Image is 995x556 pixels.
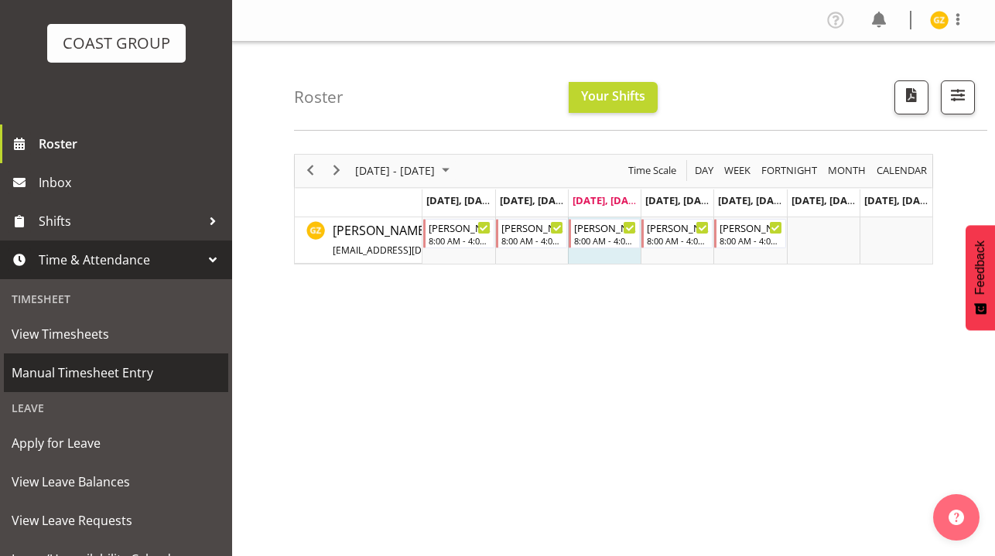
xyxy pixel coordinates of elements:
[4,462,228,501] a: View Leave Balances
[300,161,321,180] button: Previous
[645,193,716,207] span: [DATE], [DATE]
[574,234,636,247] div: 8:00 AM - 4:00 PM
[966,225,995,330] button: Feedback - Show survey
[4,283,228,315] div: Timesheet
[693,161,715,180] span: Day
[333,244,487,257] span: [EMAIL_ADDRESS][DOMAIN_NAME]
[759,161,820,180] button: Fortnight
[4,392,228,424] div: Leave
[327,161,347,180] button: Next
[875,161,928,180] span: calendar
[39,210,201,233] span: Shifts
[496,219,567,248] div: Grayson Ziogas"s event - Carlton Wellington Standard Hours Begin From Tuesday, September 30, 2025...
[297,155,323,187] div: previous period
[429,220,491,235] div: [PERSON_NAME] Standard Hours
[350,155,459,187] div: Sep 29 - Oct 05, 2025
[720,234,781,247] div: 8:00 AM - 4:00 PM
[12,361,221,384] span: Manual Timesheet Entry
[12,322,221,346] span: View Timesheets
[294,88,344,106] h4: Roster
[941,80,975,114] button: Filter Shifts
[718,193,788,207] span: [DATE], [DATE]
[501,220,563,235] div: [PERSON_NAME] Standard Hours
[647,234,709,247] div: 8:00 AM - 4:00 PM
[714,219,785,248] div: Grayson Ziogas"s event - Carlton Wellington Standard Hours Begin From Friday, October 3, 2025 at ...
[39,171,224,194] span: Inbox
[39,248,201,271] span: Time & Attendance
[353,161,456,180] button: October 2025
[826,161,867,180] span: Month
[864,193,935,207] span: [DATE], [DATE]
[826,161,869,180] button: Timeline Month
[973,240,987,295] span: Feedback
[501,234,563,247] div: 8:00 AM - 4:00 PM
[12,509,221,532] span: View Leave Requests
[4,353,228,392] a: Manual Timesheet Entry
[426,193,497,207] span: [DATE], [DATE]
[4,424,228,462] a: Apply for Leave
[63,32,170,55] div: COAST GROUP
[569,219,640,248] div: Grayson Ziogas"s event - Carlton Wellington Standard Hours Begin From Wednesday, October 1, 2025 ...
[792,193,862,207] span: [DATE], [DATE]
[574,220,636,235] div: [PERSON_NAME] Standard Hours
[720,220,781,235] div: [PERSON_NAME] Standard Hours
[423,219,494,248] div: Grayson Ziogas"s event - Carlton Wellington Standard Hours Begin From Monday, September 29, 2025 ...
[4,501,228,540] a: View Leave Requests
[333,221,549,258] a: [PERSON_NAME][EMAIL_ADDRESS][DOMAIN_NAME]
[949,510,964,525] img: help-xxl-2.png
[722,161,754,180] button: Timeline Week
[12,431,221,455] span: Apply for Leave
[930,11,949,29] img: grayson-ziogas9950.jpg
[422,217,932,264] table: Timeline Week of October 1, 2025
[760,161,819,180] span: Fortnight
[626,161,679,180] button: Time Scale
[323,155,350,187] div: next period
[295,217,422,264] td: Grayson Ziogas resource
[429,234,491,247] div: 8:00 AM - 4:00 PM
[874,161,930,180] button: Month
[894,80,928,114] button: Download a PDF of the roster according to the set date range.
[723,161,752,180] span: Week
[581,87,645,104] span: Your Shifts
[573,193,643,207] span: [DATE], [DATE]
[333,222,549,258] span: [PERSON_NAME]
[500,193,570,207] span: [DATE], [DATE]
[354,161,436,180] span: [DATE] - [DATE]
[627,161,678,180] span: Time Scale
[569,82,658,113] button: Your Shifts
[12,470,221,493] span: View Leave Balances
[294,154,933,264] div: Timeline Week of October 1, 2025
[647,220,709,235] div: [PERSON_NAME] Standard Hours
[4,315,228,353] a: View Timesheets
[692,161,716,180] button: Timeline Day
[641,219,713,248] div: Grayson Ziogas"s event - Carlton Wellington Standard Hours Begin From Thursday, October 2, 2025 a...
[39,132,224,155] span: Roster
